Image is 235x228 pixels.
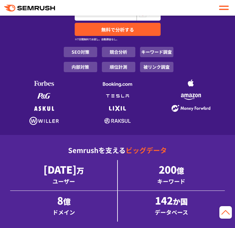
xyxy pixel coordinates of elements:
span: 億 [63,196,71,207]
small: ※7日間無料でお試し。自動課金なし。 [75,36,119,42]
li: 8 [10,191,117,222]
li: 被リンク調査 [140,62,173,72]
li: 142 [117,191,225,222]
li: 200 [117,160,225,191]
div: キーワード [118,176,225,187]
a: 無料で分析する [75,23,161,36]
li: 内部対策 [64,62,97,72]
span: 億 [177,165,184,176]
div: ユーザー [10,176,117,187]
span: 万 [77,165,84,176]
li: [DATE] [10,160,117,191]
li: 競合分析 [102,47,135,57]
span: か国 [173,196,188,207]
li: キーワード調査 [140,47,173,57]
span: ビッグデータ [126,145,167,155]
div: ドメイン [10,207,117,218]
div: データベース [118,207,225,218]
li: SEO対策 [64,47,97,57]
li: 順位計測 [102,62,135,72]
div: Semrushを支える [10,145,225,160]
span: 無料で分析する [101,26,134,33]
